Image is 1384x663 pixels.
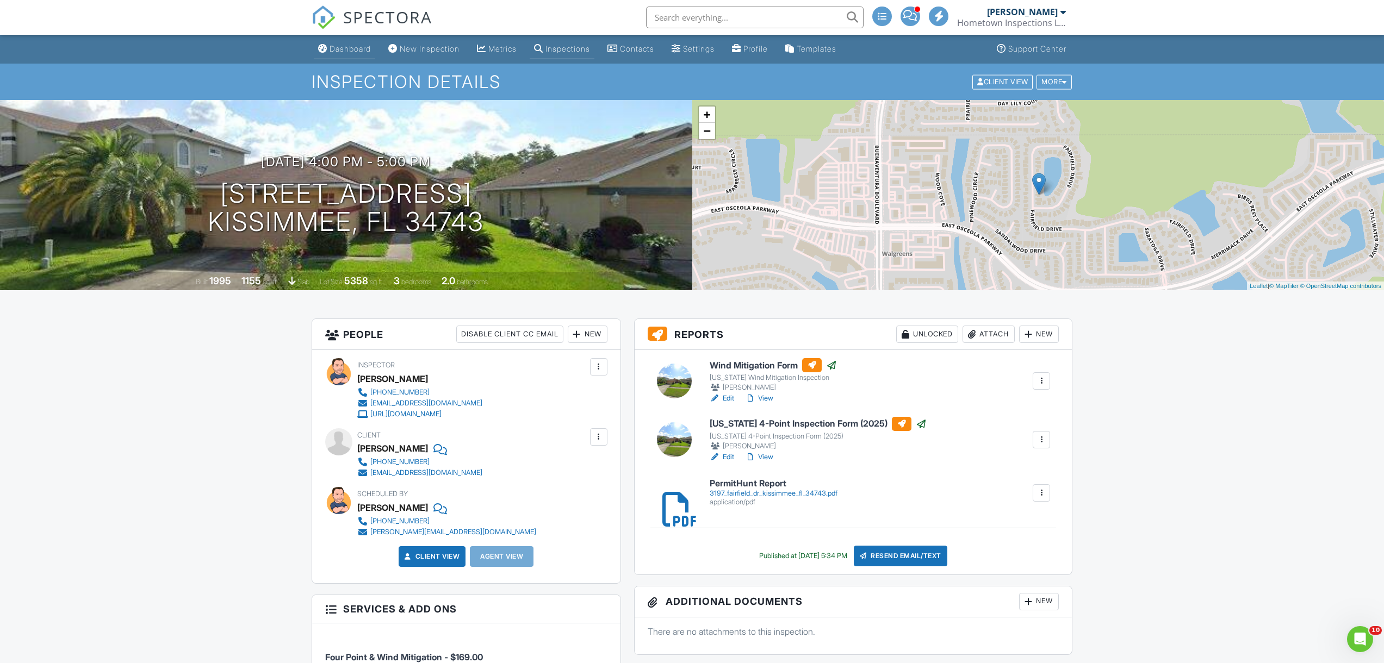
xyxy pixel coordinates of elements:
[394,275,400,286] div: 3
[1347,626,1373,652] iframe: Intercom live chat
[745,393,773,404] a: View
[759,552,847,560] div: Published at [DATE] 5:34 PM
[370,458,430,466] div: [PHONE_NUMBER]
[330,44,371,53] div: Dashboard
[1369,626,1382,635] span: 10
[473,39,521,59] a: Metrics
[357,527,536,537] a: [PERSON_NAME][EMAIL_ADDRESS][DOMAIN_NAME]
[312,319,620,350] h3: People
[312,595,620,623] h3: Services & Add ons
[370,410,442,418] div: [URL][DOMAIN_NAME]
[196,278,208,286] span: Built
[320,278,343,286] span: Lot Size
[530,39,594,59] a: Inspections
[646,7,864,28] input: Search everything...
[370,528,536,536] div: [PERSON_NAME][EMAIL_ADDRESS][DOMAIN_NAME]
[357,440,428,456] div: [PERSON_NAME]
[400,44,460,53] div: New Inspection
[261,154,431,169] h3: [DATE] 4:00 pm - 5:00 pm
[987,7,1058,17] div: [PERSON_NAME]
[728,39,772,59] a: Company Profile
[370,399,482,408] div: [EMAIL_ADDRESS][DOMAIN_NAME]
[209,275,231,286] div: 1995
[710,358,837,372] h6: Wind Mitigation Form
[357,398,482,409] a: [EMAIL_ADDRESS][DOMAIN_NAME]
[370,388,430,397] div: [PHONE_NUMBER]
[1250,283,1268,289] a: Leaflet
[854,546,947,566] div: Resend Email/Text
[667,39,719,59] a: Settings
[402,551,460,562] a: Client View
[957,17,1066,28] div: Hometown Inspections LLC
[963,326,1015,343] div: Attach
[263,278,278,286] span: sq. ft.
[699,123,715,139] a: Zoom out
[745,452,773,462] a: View
[357,371,428,387] div: [PERSON_NAME]
[568,326,607,343] div: New
[545,44,590,53] div: Inspections
[312,5,336,29] img: The Best Home Inspection Software - Spectora
[357,361,395,369] span: Inspector
[971,77,1035,85] a: Client View
[357,456,482,467] a: [PHONE_NUMBER]
[401,278,431,286] span: bedrooms
[357,499,428,516] div: [PERSON_NAME]
[710,452,734,462] a: Edit
[357,387,482,398] a: [PHONE_NUMBER]
[710,393,734,404] a: Edit
[683,44,715,53] div: Settings
[442,275,455,286] div: 2.0
[710,479,837,506] a: PermitHunt Report 3197_fairfield_dr_kissimmee_fl_34743.pdf application/pdf
[710,417,927,431] h6: [US_STATE] 4-Point Inspection Form (2025)
[710,479,837,489] h6: PermitHunt Report
[312,72,1073,91] h1: Inspection Details
[710,498,837,506] div: application/pdf
[357,490,408,498] span: Scheduled By
[603,39,659,59] a: Contacts
[1037,74,1072,89] div: More
[357,409,482,420] a: [URL][DOMAIN_NAME]
[357,516,536,527] a: [PHONE_NUMBER]
[699,107,715,123] a: Zoom in
[1019,593,1059,610] div: New
[370,517,430,526] div: [PHONE_NUMBER]
[710,489,837,498] div: 3197_fairfield_dr_kissimmee_fl_34743.pdf
[457,278,488,286] span: bathrooms
[1008,44,1066,53] div: Support Center
[635,319,1072,350] h3: Reports
[620,44,654,53] div: Contacts
[710,382,837,393] div: [PERSON_NAME]
[1269,283,1299,289] a: © MapTiler
[797,44,836,53] div: Templates
[456,326,563,343] div: Disable Client CC Email
[710,417,927,452] a: [US_STATE] 4-Point Inspection Form (2025) [US_STATE] 4-Point Inspection Form (2025) [PERSON_NAME]
[648,626,1059,637] p: There are no attachments to this inspection.
[343,5,432,28] span: SPECTORA
[357,431,381,439] span: Client
[1247,282,1384,291] div: |
[710,441,927,452] div: [PERSON_NAME]
[992,39,1071,59] a: Support Center
[1300,283,1381,289] a: © OpenStreetMap contributors
[1019,326,1059,343] div: New
[710,358,837,393] a: Wind Mitigation Form [US_STATE] Wind Mitigation Inspection [PERSON_NAME]
[312,15,432,37] a: SPECTORA
[208,179,484,237] h1: [STREET_ADDRESS] Kissimmee, FL 34743
[241,275,261,286] div: 1155
[357,467,482,478] a: [EMAIL_ADDRESS][DOMAIN_NAME]
[325,652,483,662] span: Four Point & Wind Mitigation - $169.00
[781,39,841,59] a: Templates
[344,275,368,286] div: 5358
[635,586,1072,617] h3: Additional Documents
[972,74,1033,89] div: Client View
[710,432,927,441] div: [US_STATE] 4-Point Inspection Form (2025)
[314,39,375,59] a: Dashboard
[384,39,464,59] a: New Inspection
[297,278,309,286] span: slab
[370,468,482,477] div: [EMAIL_ADDRESS][DOMAIN_NAME]
[710,373,837,382] div: [US_STATE] Wind Mitigation Inspection
[896,326,958,343] div: Unlocked
[488,44,517,53] div: Metrics
[370,278,383,286] span: sq.ft.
